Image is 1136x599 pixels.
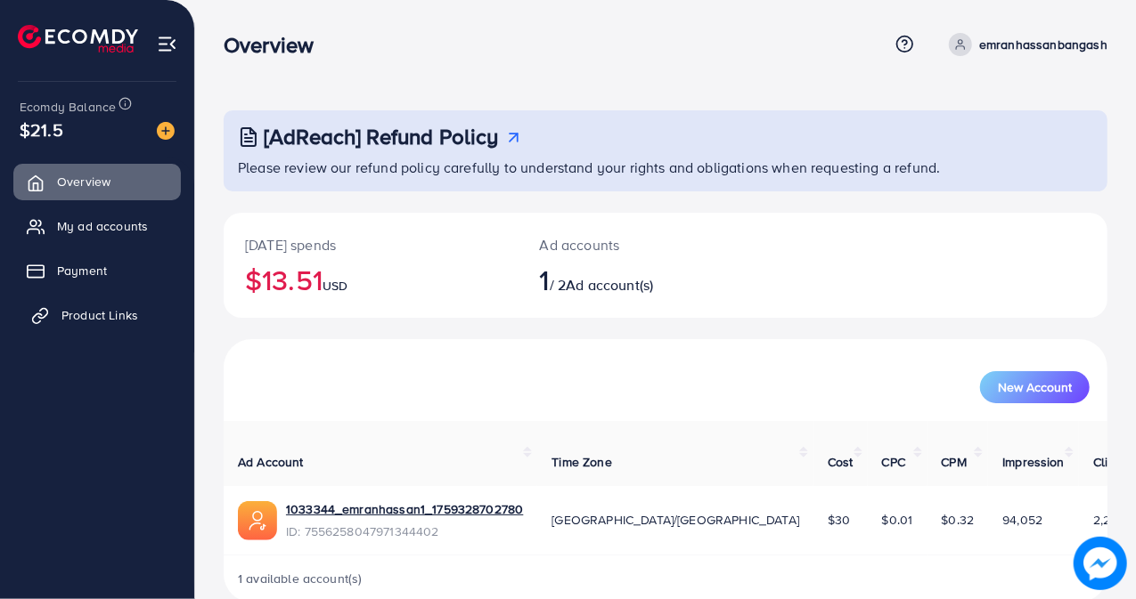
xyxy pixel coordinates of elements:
[18,25,138,53] img: logo
[540,263,718,296] h2: / 2
[13,208,181,244] a: My ad accounts
[57,173,110,190] span: Overview
[13,297,181,333] a: Product Links
[13,253,181,288] a: Payment
[980,371,1090,403] button: New Account
[323,277,347,295] span: USD
[942,33,1107,56] a: emranhassanbangash
[238,453,304,471] span: Ad Account
[979,34,1107,55] p: emranhassanbangash
[20,98,116,116] span: Ecomdy Balance
[238,157,1097,178] p: Please review our refund policy carefully to understand your rights and obligations when requesti...
[245,234,497,255] p: [DATE] spends
[157,122,175,140] img: image
[942,453,967,471] span: CPM
[57,217,148,235] span: My ad accounts
[540,234,718,255] p: Ad accounts
[20,117,63,142] span: $21.5
[224,32,328,58] h3: Overview
[157,34,177,54] img: menu
[286,500,523,518] a: 1033344_emranhassan1_1759328702780
[1093,511,1124,529] span: 2,267
[1002,511,1042,529] span: 94,052
[61,306,138,324] span: Product Links
[238,570,363,587] span: 1 available account(s)
[264,124,499,150] h3: [AdReach] Refund Policy
[882,511,913,529] span: $0.01
[286,522,523,540] span: ID: 7556258047971344402
[1079,542,1123,586] img: image
[540,259,550,300] span: 1
[882,453,905,471] span: CPC
[998,381,1072,393] span: New Account
[566,275,653,295] span: Ad account(s)
[552,511,799,529] span: [GEOGRAPHIC_DATA]/[GEOGRAPHIC_DATA]
[13,164,181,199] a: Overview
[245,263,497,296] h2: $13.51
[1093,453,1127,471] span: Clicks
[828,453,854,471] span: Cost
[942,511,975,529] span: $0.32
[552,453,611,471] span: Time Zone
[828,511,850,529] span: $30
[57,262,107,279] span: Payment
[238,501,277,540] img: ic-ads-acc.e4c84228.svg
[1002,453,1065,471] span: Impression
